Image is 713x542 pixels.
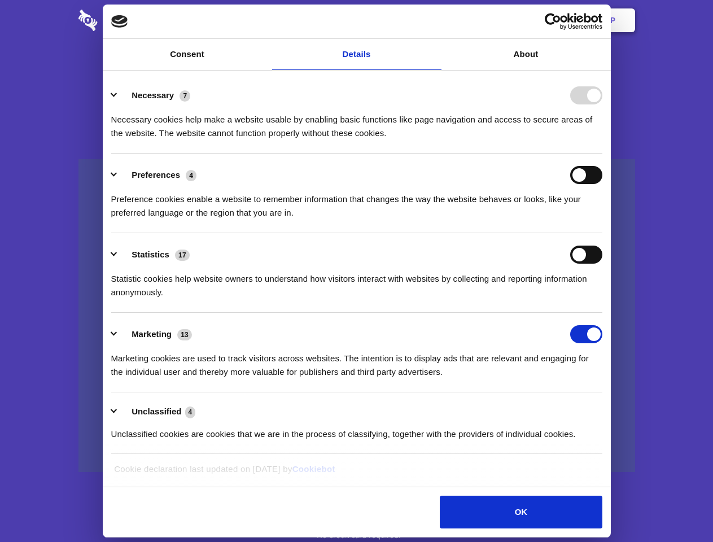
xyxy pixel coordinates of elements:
h1: Eliminate Slack Data Loss. [78,51,635,91]
div: Necessary cookies help make a website usable by enabling basic functions like page navigation and... [111,104,602,140]
button: Necessary (7) [111,86,198,104]
label: Necessary [132,90,174,100]
span: 17 [175,250,190,261]
a: About [441,39,611,70]
button: Unclassified (4) [111,405,203,419]
img: logo-wordmark-white-trans-d4663122ce5f474addd5e946df7df03e33cb6a1c49d2221995e7729f52c070b2.svg [78,10,175,31]
a: Cookiebot [292,464,335,474]
div: Preference cookies enable a website to remember information that changes the way the website beha... [111,184,602,220]
div: Cookie declaration last updated on [DATE] by [106,462,607,484]
img: logo [111,15,128,28]
button: Statistics (17) [111,246,197,264]
div: Unclassified cookies are cookies that we are in the process of classifying, together with the pro... [111,419,602,441]
a: Pricing [331,3,380,38]
span: 4 [186,170,196,181]
a: Consent [103,39,272,70]
div: Marketing cookies are used to track visitors across websites. The intention is to display ads tha... [111,343,602,379]
span: 4 [185,406,196,418]
label: Marketing [132,329,172,339]
button: Marketing (13) [111,325,199,343]
span: 7 [180,90,190,102]
a: Details [272,39,441,70]
h4: Auto-redaction of sensitive data, encrypted data sharing and self-destructing private chats. Shar... [78,103,635,140]
a: Wistia video thumbnail [78,159,635,473]
a: Usercentrics Cookiebot - opens in a new window [504,13,602,30]
a: Contact [458,3,510,38]
label: Preferences [132,170,180,180]
div: Statistic cookies help website owners to understand how visitors interact with websites by collec... [111,264,602,299]
button: Preferences (4) [111,166,204,184]
button: OK [440,496,602,528]
iframe: Drift Widget Chat Controller [657,486,699,528]
a: Login [512,3,561,38]
label: Statistics [132,250,169,259]
span: 13 [177,329,192,340]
